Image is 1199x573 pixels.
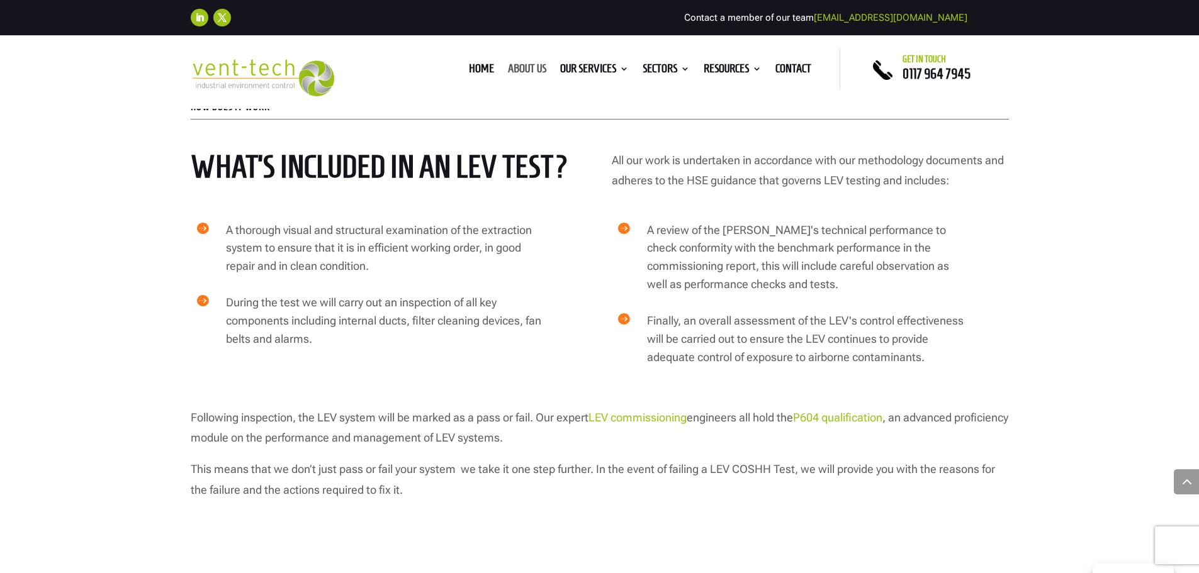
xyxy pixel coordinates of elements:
[191,59,335,96] img: 2023-09-27T08_35_16.549ZVENT-TECH---Clear-background
[684,12,967,23] span: Contact a member of our team
[647,223,949,291] span: A review of the [PERSON_NAME]'s technical performance to check conformity with the benchmark perf...
[191,411,588,424] span: Following inspection, the LEV system will be marked as a pass or fail. Our expert
[617,312,630,325] span: 
[588,411,687,424] a: LEV commissioning
[226,296,541,345] span: During the test we will carry out an inspection of all key components including internal ducts, f...
[213,9,231,26] a: Follow on X
[903,66,971,81] a: 0117 964 7945
[903,54,946,64] span: Get in touch
[191,9,208,26] a: Follow on LinkedIn
[588,411,882,424] span: engineers all hold the
[612,150,1009,191] p: All our work is undertaken in accordance with our methodology documents and adheres to the HSE gu...
[814,12,967,23] a: [EMAIL_ADDRESS][DOMAIN_NAME]
[191,149,570,184] span: What’s included in an LEV test?
[191,462,995,496] span: This means that we don’t just pass or fail your system we take it one step further. In the event ...
[560,64,629,78] a: Our Services
[793,411,882,424] a: P604 qualification
[775,64,811,78] a: Contact
[226,223,532,273] span: A thorough visual and structural examination of the extraction system to ensure that it is in eff...
[196,294,209,306] span: 
[647,314,964,364] span: Finally, an overall assessment of the LEV's control effectiveness will be carried out to ensure t...
[196,221,209,234] span: 
[643,64,690,78] a: Sectors
[617,221,630,234] span: 
[191,411,1008,444] span: , an advanced proficiency module on the performance and management of LEV systems.
[469,64,494,78] a: Home
[704,64,762,78] a: Resources
[508,64,546,78] a: About us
